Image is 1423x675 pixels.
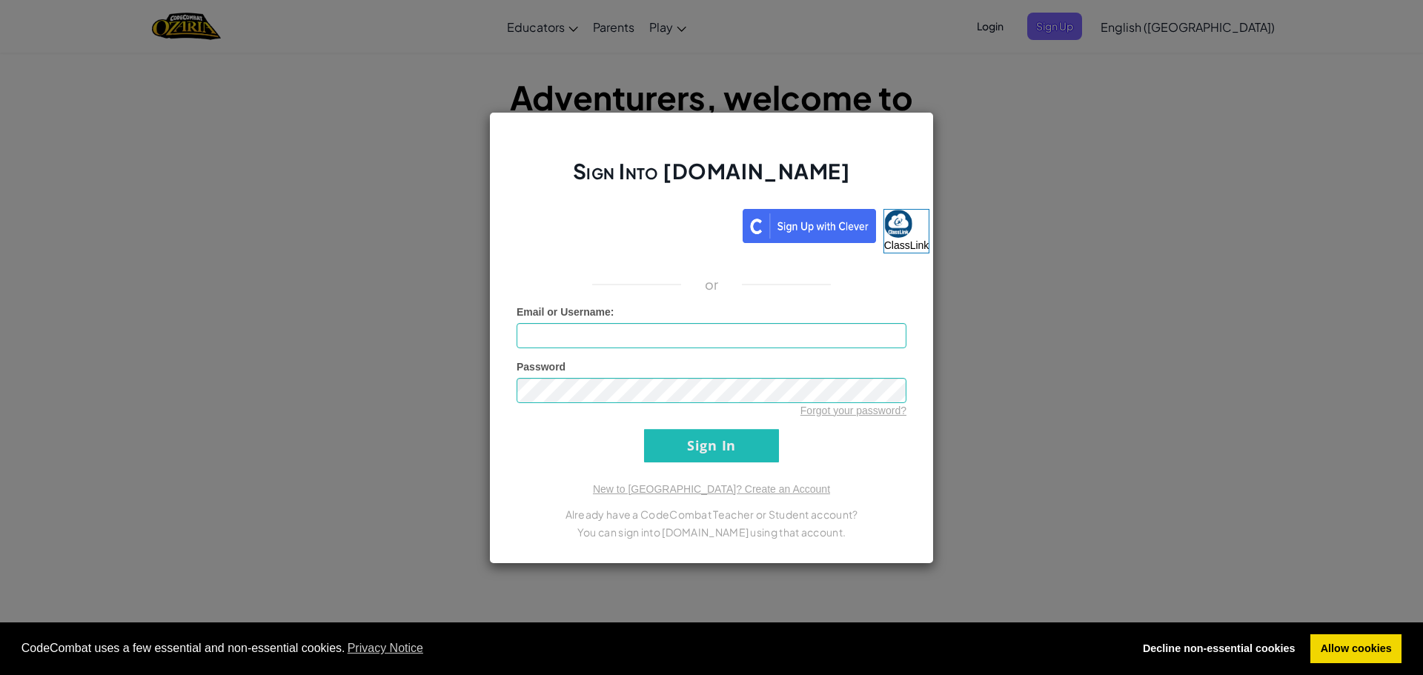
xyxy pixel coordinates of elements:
[517,361,565,373] span: Password
[644,429,779,462] input: Sign In
[800,405,906,416] a: Forgot your password?
[593,483,830,495] a: New to [GEOGRAPHIC_DATA]? Create an Account
[1310,634,1402,664] a: allow cookies
[1132,634,1305,664] a: deny cookies
[884,239,929,251] span: ClassLink
[705,276,719,293] p: or
[517,306,611,318] span: Email or Username
[517,305,614,319] label: :
[345,637,426,659] a: learn more about cookies
[743,209,876,243] img: clever_sso_button@2x.png
[486,207,743,240] iframe: Sign in with Google Button
[517,523,906,541] p: You can sign into [DOMAIN_NAME] using that account.
[21,637,1121,659] span: CodeCombat uses a few essential and non-essential cookies.
[517,157,906,200] h2: Sign Into [DOMAIN_NAME]
[884,210,912,238] img: classlink-logo-small.png
[517,505,906,523] p: Already have a CodeCombat Teacher or Student account?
